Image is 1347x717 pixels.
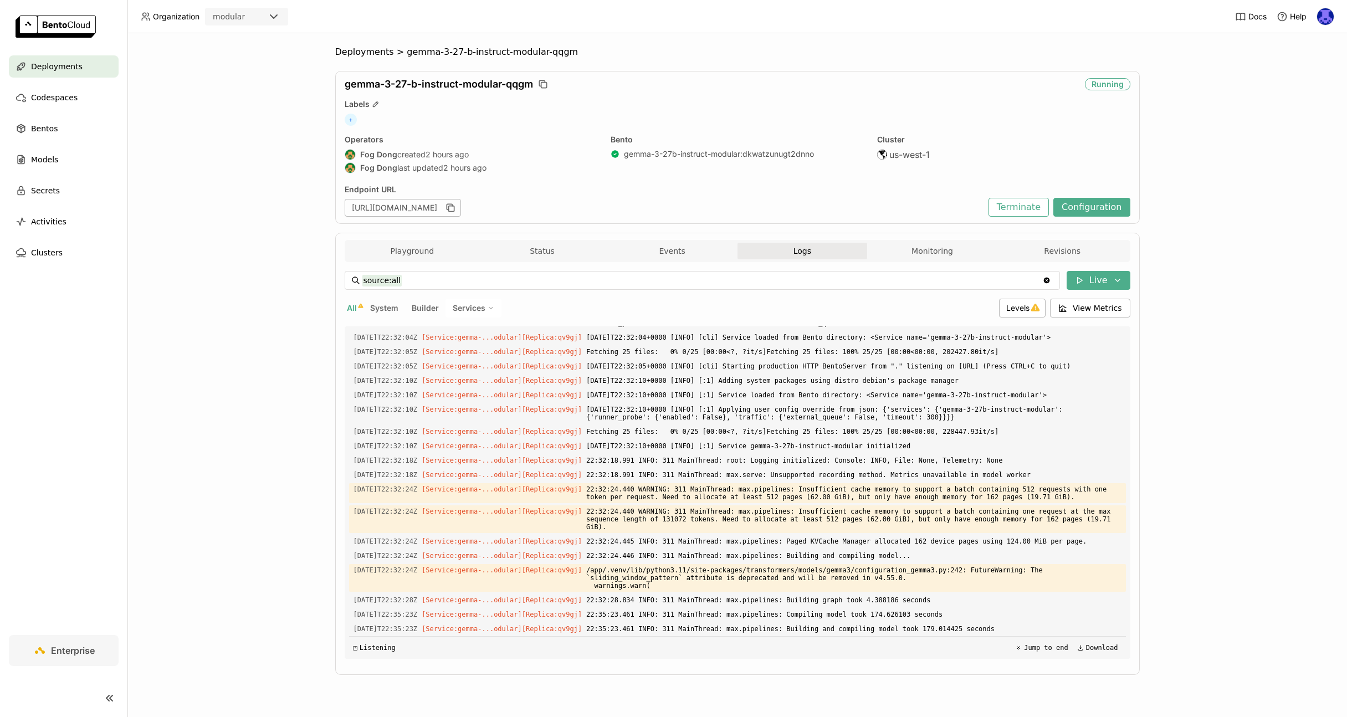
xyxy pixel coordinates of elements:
span: [Service:gemma-...odular] [422,334,522,341]
span: [Replica:qv9gj] [522,537,582,545]
img: Newton Jain [1317,8,1334,25]
button: Live [1067,271,1130,290]
div: Cluster [877,135,1130,145]
span: [Replica:qv9gj] [522,566,582,574]
span: ◳ [354,644,357,652]
span: Activities [31,215,66,228]
span: [Service:gemma-...odular] [422,377,522,385]
span: [Replica:qv9gj] [522,428,582,436]
span: [Service:gemma-...odular] [422,362,522,370]
span: [Replica:qv9gj] [522,471,582,479]
span: [DATE]T22:32:10+0000 [INFO] [:1] Service gemma-3-27b-instruct-modular initialized [586,440,1121,452]
input: Selected modular. [246,12,247,23]
span: [Service:gemma-...odular] [422,537,522,545]
span: 2025-09-10T22:32:24.446Z [354,550,418,562]
button: Jump to end [1012,641,1071,654]
span: [Replica:qv9gj] [522,406,582,413]
span: /app/.venv/lib/python3.11/site-packages/transformers/models/gemma3/configuration_gemma3.py:242: F... [586,564,1121,592]
span: All [347,303,357,313]
div: Endpoint URL [345,185,983,194]
span: System [370,303,398,313]
span: Levels [1006,303,1030,313]
span: Deployments [31,60,83,73]
span: 2025-09-10T22:32:10.735Z [354,426,418,438]
span: gemma-3-27-b-instruct-modular-qqgm [345,78,533,90]
span: 22:32:18.991 INFO: 311 MainThread: max.serve: Unsupported recording method. Metrics unavailable i... [586,469,1121,481]
span: [Replica:qv9gj] [522,391,582,399]
span: 22:32:24.440 WARNING: 311 MainThread: max.pipelines: Insufficient cache memory to support a batch... [586,505,1121,533]
span: > [394,47,407,58]
span: [Replica:qv9gj] [522,362,582,370]
span: [Service:gemma-...odular] [422,485,522,493]
span: [Replica:qv9gj] [522,377,582,385]
span: [DATE]T22:32:10+0000 [INFO] [:1] Adding system packages using distro debian's package manager [586,375,1121,387]
span: Secrets [31,184,60,197]
a: Docs [1235,11,1267,22]
span: 2 hours ago [443,163,486,173]
span: 22:35:23.461 INFO: 311 MainThread: max.pipelines: Building and compiling model took 179.014425 se... [586,623,1121,635]
span: [Service:gemma-...odular] [422,566,522,574]
span: [Replica:qv9gj] [522,611,582,618]
div: Running [1085,78,1130,90]
button: Monitoring [867,243,997,259]
span: [Service:gemma-...odular] [422,348,522,356]
span: 2025-09-10T22:32:18.991Z [354,454,418,467]
span: Clusters [31,246,63,259]
img: Fog Dong [345,163,355,173]
span: us-west-1 [889,149,930,160]
button: Events [607,243,737,259]
span: 2025-09-10T22:35:23.462Z [354,623,418,635]
a: Clusters [9,242,119,264]
span: 2025-09-10T22:32:24.440Z [354,505,418,518]
button: Configuration [1053,198,1130,217]
div: Labels [345,99,1130,109]
button: View Metrics [1050,299,1130,317]
span: View Metrics [1073,303,1122,314]
div: last updated [345,162,598,173]
span: [Replica:qv9gj] [522,485,582,493]
span: [Service:gemma-...odular] [422,596,522,604]
span: [Service:gemma-...odular] [422,552,522,560]
span: 2 hours ago [426,150,469,160]
button: Builder [409,301,441,315]
span: Logs [793,246,811,256]
span: [DATE]T22:32:10+0000 [INFO] [:1] Applying user config override from json: {'services': {'gemma-3-... [586,403,1121,423]
span: 2025-09-10T22:32:24.445Z [354,535,418,547]
a: Bentos [9,117,119,140]
span: Deployments [335,47,394,58]
span: 2025-09-10T22:32:10.349Z [354,375,418,387]
span: 2025-09-10T22:32:18.991Z [354,469,418,481]
span: Bentos [31,122,58,135]
span: [Replica:qv9gj] [522,596,582,604]
span: 2025-09-10T22:32:10.432Z [354,403,418,416]
a: gemma-3-27b-instruct-modular:dkwatzunugt2dnno [624,149,814,159]
span: 22:35:23.461 INFO: 311 MainThread: max.pipelines: Compiling model took 174.626103 seconds [586,608,1121,621]
span: [Replica:qv9gj] [522,334,582,341]
span: gemma-3-27-b-instruct-modular-qqgm [407,47,578,58]
span: [Service:gemma-...odular] [422,428,522,436]
a: Secrets [9,180,119,202]
div: [URL][DOMAIN_NAME] [345,199,461,217]
button: Download [1074,641,1121,654]
span: [Replica:qv9gj] [522,508,582,515]
span: [DATE]T22:32:04+0000 [INFO] [cli] Service loaded from Bento directory: <Service name='gemma-3-27b... [586,331,1121,344]
button: Revisions [997,243,1128,259]
span: 22:32:24.440 WARNING: 311 MainThread: max.pipelines: Insufficient cache memory to support a batch... [586,483,1121,503]
span: 2025-09-10T22:32:28.835Z [354,594,418,606]
div: Help [1277,11,1307,22]
span: [Service:gemma-...odular] [422,508,522,515]
span: [Replica:qv9gj] [522,348,582,356]
span: Fetching 25 files: 0% 0/25 [00:00<?, ?it/s]Fetching 25 files: 100% 25/25 [00:00<00:00, 202427.80i... [586,346,1121,358]
span: 22:32:24.445 INFO: 311 MainThread: max.pipelines: Paged KVCache Manager allocated 162 device page... [586,535,1121,547]
span: 2025-09-10T22:32:10.736Z [354,440,418,452]
img: Fog Dong [345,150,355,160]
span: 2025-09-10T22:35:23.462Z [354,608,418,621]
span: [Service:gemma-...odular] [422,625,522,633]
span: [Replica:qv9gj] [522,457,582,464]
span: Models [31,153,58,166]
div: Operators [345,135,598,145]
span: 22:32:28.834 INFO: 311 MainThread: max.pipelines: Building graph took 4.388186 seconds [586,594,1121,606]
span: 2025-09-10T22:32:05.324Z [354,346,418,358]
